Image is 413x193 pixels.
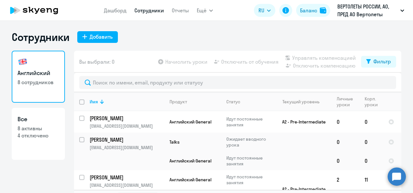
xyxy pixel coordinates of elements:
td: 0 [332,151,359,170]
button: Добавить [77,31,118,43]
img: english [18,57,28,67]
td: 0 [359,151,383,170]
td: 0 [332,111,359,133]
p: [PERSON_NAME] [90,136,163,143]
a: Все8 активны4 отключено [12,108,65,160]
h3: Английский [18,69,59,77]
div: Личные уроки [337,96,359,108]
a: Дашборд [104,7,127,14]
div: Добавить [90,33,113,41]
a: Английский8 сотрудников [12,51,65,103]
span: Talks [169,139,180,145]
td: 11 [359,170,383,189]
span: Вы выбрали: 0 [79,58,115,66]
span: Ещё [197,6,206,14]
span: Английский General [169,177,211,183]
td: 0 [359,111,383,133]
img: balance [320,7,326,14]
h1: Сотрудники [12,31,69,44]
p: 8 активны [18,125,59,132]
p: ВЕРТОЛЕТЫ РОССИИ, АО, ПРЕД АО Вертолеты России [337,3,398,18]
p: [PERSON_NAME] [90,115,163,122]
button: ВЕРТОЛЕТЫ РОССИИ, АО, ПРЕД АО Вертолеты России [334,3,407,18]
td: 2 [332,170,359,189]
button: RU [254,4,275,17]
div: Статус [226,99,240,105]
p: Ожидает вводного урока [226,136,271,148]
div: Фильтр [373,58,391,65]
p: 4 отключено [18,132,59,139]
td: 0 [359,133,383,151]
a: Сотрудники [134,7,164,14]
p: Идут постоянные занятия [226,155,271,167]
a: [PERSON_NAME] [90,136,164,143]
h3: Все [18,115,59,123]
input: Поиск по имени, email, продукту или статусу [79,76,396,89]
p: [EMAIL_ADDRESS][DOMAIN_NAME] [90,182,164,188]
div: Продукт [169,99,187,105]
p: 8 сотрудников [18,79,59,86]
a: [PERSON_NAME] [90,115,164,122]
button: Фильтр [361,56,396,68]
p: [PERSON_NAME] [90,174,163,181]
span: RU [258,6,264,14]
p: Идут постоянные занятия [226,174,271,186]
div: Текущий уровень [282,99,319,105]
span: Английский General [169,119,211,125]
p: Идут постоянные занятия [226,116,271,128]
div: Корп. уроки [365,96,383,108]
button: Балансbalance [296,4,330,17]
span: Английский General [169,158,211,164]
td: A2 - Pre-Intermediate [271,111,332,133]
a: Отчеты [172,7,189,14]
p: [EMAIL_ADDRESS][DOMAIN_NAME] [90,123,164,129]
button: Ещё [197,4,213,17]
div: Имя [90,99,98,105]
div: Текущий уровень [276,99,331,105]
a: [PERSON_NAME] [90,174,164,181]
p: [EMAIL_ADDRESS][DOMAIN_NAME] [90,145,164,150]
td: 0 [332,133,359,151]
div: Имя [90,99,164,105]
div: Баланс [300,6,317,14]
